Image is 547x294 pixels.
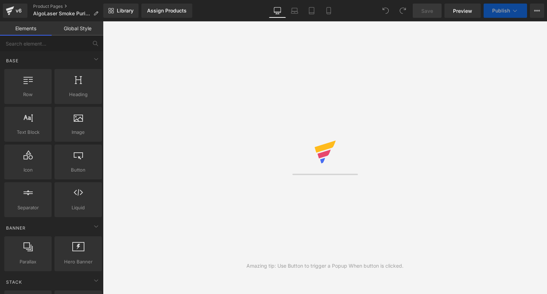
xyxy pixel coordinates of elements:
div: v6 [14,6,23,15]
a: Laptop [286,4,303,18]
span: Preview [453,7,472,15]
a: Desktop [269,4,286,18]
span: Heading [57,91,100,98]
button: More [530,4,544,18]
div: Assign Products [147,8,187,14]
span: Parallax [6,258,50,266]
a: Product Pages [33,4,104,9]
button: Undo [379,4,393,18]
span: Stack [5,279,23,285]
span: Icon [6,166,50,174]
button: Redo [396,4,410,18]
span: Hero Banner [57,258,100,266]
span: Row [6,91,50,98]
span: Library [117,7,134,14]
span: Button [57,166,100,174]
span: Save [421,7,433,15]
a: Global Style [52,21,103,36]
a: New Library [103,4,139,18]
span: AlgoLaser Smoke Purifier [33,11,90,16]
a: Tablet [303,4,320,18]
button: Publish [484,4,527,18]
span: Publish [492,8,510,14]
span: Banner [5,225,26,231]
span: Base [5,57,19,64]
a: Mobile [320,4,337,18]
div: Amazing tip: Use Button to trigger a Popup When button is clicked. [246,262,403,270]
span: Text Block [6,128,50,136]
span: Image [57,128,100,136]
span: Liquid [57,204,100,211]
span: Separator [6,204,50,211]
a: v6 [3,4,27,18]
a: Preview [444,4,481,18]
